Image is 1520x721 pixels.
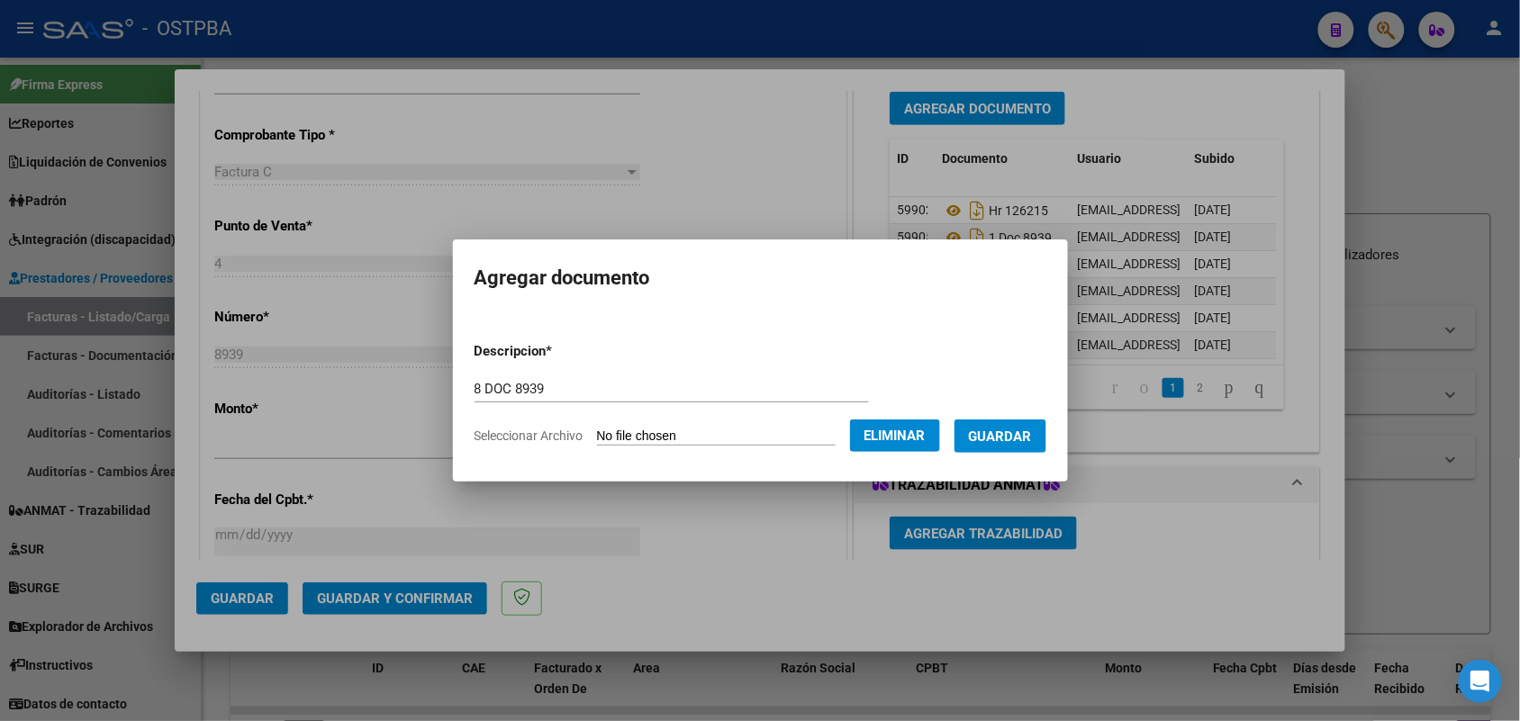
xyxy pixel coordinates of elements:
p: Descripcion [475,341,647,362]
button: Guardar [955,419,1046,453]
button: Eliminar [850,419,940,452]
h2: Agregar documento [475,261,1046,295]
span: Eliminar [864,428,926,444]
span: Guardar [969,428,1032,445]
div: Open Intercom Messenger [1459,660,1502,703]
span: Seleccionar Archivo [475,428,584,443]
